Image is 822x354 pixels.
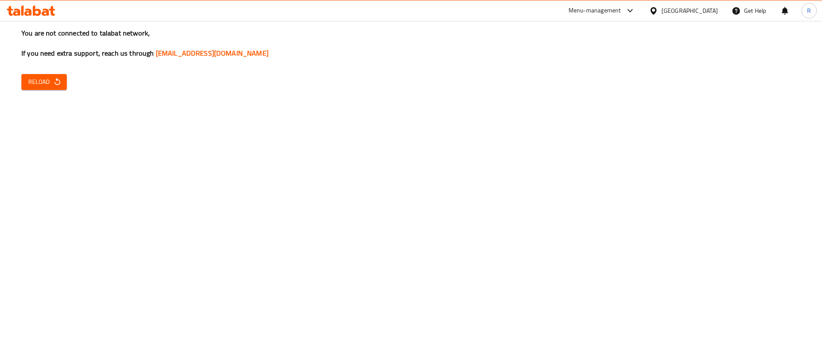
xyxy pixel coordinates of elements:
button: Reload [21,74,67,90]
div: Menu-management [569,6,621,16]
div: [GEOGRAPHIC_DATA] [661,6,718,15]
span: R [807,6,811,15]
a: [EMAIL_ADDRESS][DOMAIN_NAME] [156,47,268,59]
span: Reload [28,77,60,87]
h3: You are not connected to talabat network, If you need extra support, reach us through [21,28,801,58]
